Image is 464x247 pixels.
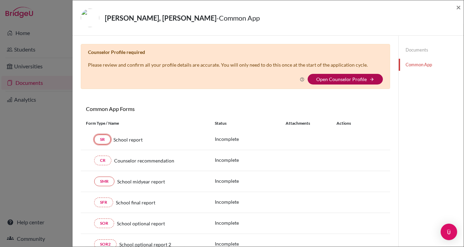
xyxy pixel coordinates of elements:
div: Status [215,120,286,126]
div: Actions [328,120,371,126]
p: Incomplete [215,135,286,143]
span: School report [113,136,143,143]
a: CR [94,156,111,165]
span: - Common App [217,14,260,22]
p: Please review and confirm all your profile details are accurate. You will only need to do this on... [88,61,368,68]
b: Counselor Profile required [88,49,145,55]
a: SMR [94,177,114,186]
div: Form Type / Name [81,120,210,126]
p: Incomplete [215,198,286,205]
span: × [456,2,461,12]
strong: [PERSON_NAME], [PERSON_NAME] [105,14,217,22]
a: SOR [94,218,114,228]
div: Attachments [286,120,328,126]
span: Counselor recommendation [114,157,174,164]
h6: Common App Forms [81,105,235,112]
span: School final report [116,199,155,206]
a: Documents [399,44,464,56]
button: Close [456,3,461,11]
a: SR [94,135,111,144]
div: Open Intercom Messenger [441,224,457,240]
a: Common App [399,59,464,71]
p: Incomplete [215,156,286,164]
a: SFR [94,198,113,207]
p: Incomplete [215,177,286,184]
i: arrow_forward [369,77,374,82]
a: Open Counselor Profile [316,76,367,82]
button: Open Counselor Profilearrow_forward [308,74,383,85]
p: Incomplete [215,219,286,226]
span: School midyear report [117,178,165,185]
span: School optional report [117,220,165,227]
